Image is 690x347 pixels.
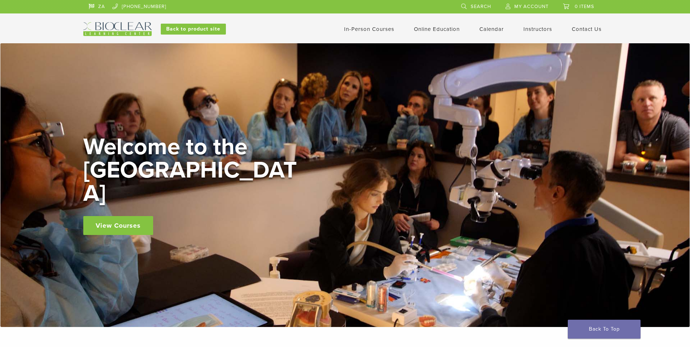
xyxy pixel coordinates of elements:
[83,216,153,235] a: View Courses
[523,26,552,32] a: Instructors
[479,26,504,32] a: Calendar
[414,26,460,32] a: Online Education
[83,135,302,205] h2: Welcome to the [GEOGRAPHIC_DATA]
[572,26,602,32] a: Contact Us
[575,4,594,9] span: 0 items
[568,320,641,339] a: Back To Top
[514,4,549,9] span: My Account
[83,22,152,36] img: Bioclear
[344,26,394,32] a: In-Person Courses
[161,24,226,35] a: Back to product site
[471,4,491,9] span: Search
